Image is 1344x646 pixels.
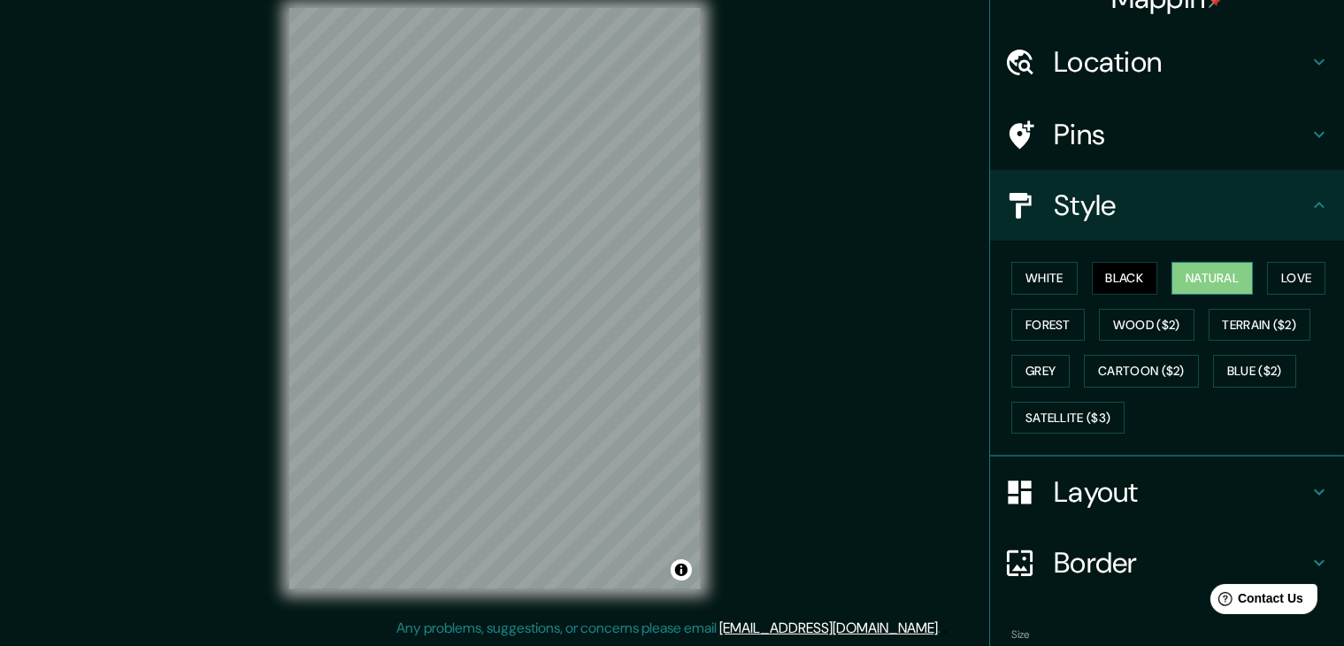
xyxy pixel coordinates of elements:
[990,170,1344,241] div: Style
[1054,44,1309,80] h4: Location
[1011,402,1125,435] button: Satellite ($3)
[990,99,1344,170] div: Pins
[289,8,701,589] canvas: Map
[1054,188,1309,223] h4: Style
[397,618,941,639] p: Any problems, suggestions, or concerns please email .
[990,27,1344,97] div: Location
[1011,309,1085,342] button: Forest
[1099,309,1194,342] button: Wood ($2)
[1084,355,1199,388] button: Cartoon ($2)
[1054,117,1309,152] h4: Pins
[720,619,939,637] a: [EMAIL_ADDRESS][DOMAIN_NAME]
[671,559,692,581] button: Toggle attribution
[1267,262,1325,295] button: Love
[1011,627,1030,642] label: Size
[1092,262,1158,295] button: Black
[1011,355,1070,388] button: Grey
[1213,355,1296,388] button: Blue ($2)
[1011,262,1078,295] button: White
[941,618,944,639] div: .
[1054,545,1309,581] h4: Border
[1187,577,1325,627] iframe: Help widget launcher
[1054,474,1309,510] h4: Layout
[990,527,1344,598] div: Border
[990,457,1344,527] div: Layout
[1209,309,1311,342] button: Terrain ($2)
[1171,262,1253,295] button: Natural
[944,618,948,639] div: .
